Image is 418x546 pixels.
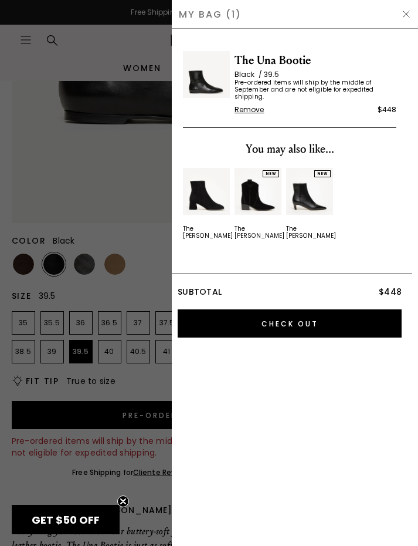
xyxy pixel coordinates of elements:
[235,105,264,114] span: Remove
[117,496,129,507] button: Close teaser
[183,140,396,159] div: You may also like...
[183,168,230,240] a: The [PERSON_NAME]
[235,51,396,70] span: The Una Bootie
[183,225,233,240] div: The [PERSON_NAME]
[183,168,230,215] img: v_12078_01_Main_New_TheCristina_Black_Suede_290x387_crop_center.jpg
[378,104,396,116] div: $448
[286,168,333,215] img: 7257538887739_01_Main_New_TheDelfina_Black_Nappa_290x387_crop_center.jpg
[286,168,333,240] div: 3 / 3
[183,168,230,240] div: 1 / 3
[379,286,402,298] span: $448
[286,168,333,240] a: NEWThe [PERSON_NAME]
[178,286,222,298] span: Subtotal
[235,225,284,240] div: The [PERSON_NAME]
[235,168,281,215] img: 7255466410043_01_Main_New_TheRitaBasso_Black_Suede_290x387_crop_center.jpg
[235,79,396,100] span: Pre-ordered items will ship by the middle of September and are not eligible for expedited shipping.
[263,170,279,177] div: NEW
[264,69,279,79] span: 39.5
[178,309,402,338] input: Check Out
[235,168,281,240] div: 2 / 3
[183,51,230,98] img: The Una Bootie
[32,513,100,527] span: GET $50 OFF
[314,170,331,177] div: NEW
[235,168,281,240] a: NEWThe [PERSON_NAME]
[235,69,264,79] span: Black
[402,9,411,19] img: Hide Drawer
[12,505,120,534] div: GET $50 OFFClose teaser
[286,225,336,240] div: The [PERSON_NAME]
